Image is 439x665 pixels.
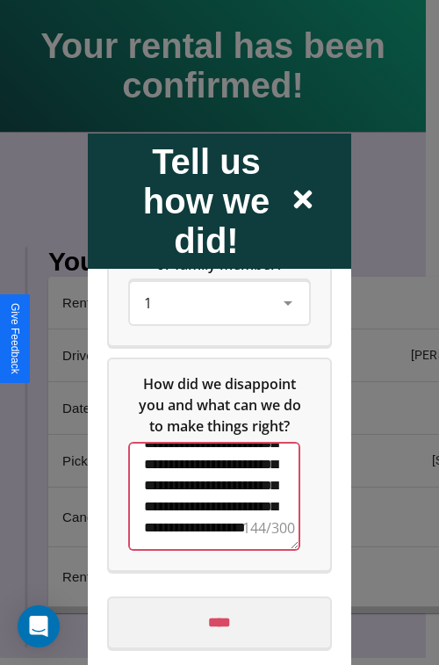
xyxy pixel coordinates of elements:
div: On a scale from 0 to 10, how likely are you to recommend us to a friend or family member? [130,281,309,323]
div: Open Intercom Messenger [18,605,60,647]
span: 1 [144,293,152,312]
span: How did we disappoint you and what can we do to make things right? [139,373,305,435]
div: 144/300 [242,517,295,538]
div: Give Feedback [9,303,21,374]
h2: Tell us how we did! [123,141,290,260]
